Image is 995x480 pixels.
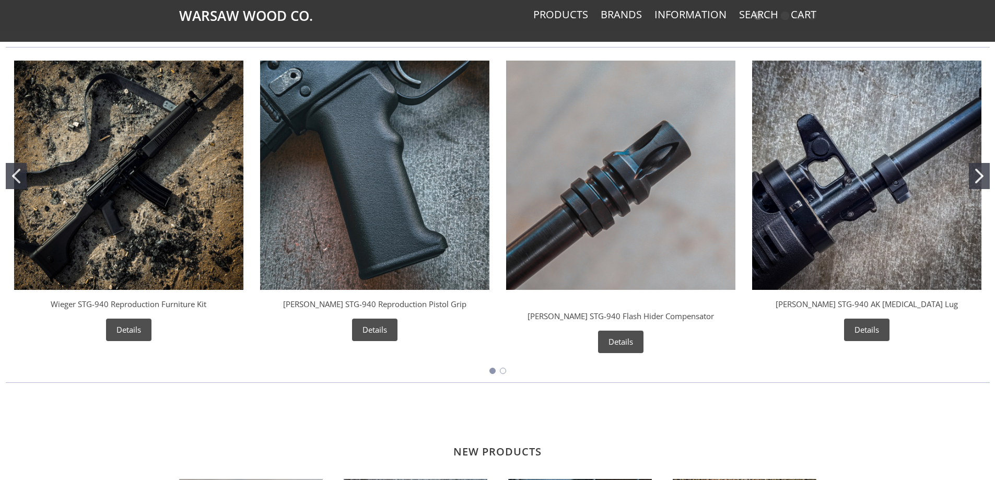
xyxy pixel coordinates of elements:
a: Cart [791,8,816,21]
a: Wieger STG-940 Reproduction Furniture Kit [51,299,206,309]
a: Details [844,319,889,341]
a: [PERSON_NAME] STG-940 AK [MEDICAL_DATA] Lug [776,299,958,309]
img: Wieger STG-940 Flash Hider Compensator [506,61,735,290]
h2: New Products [179,414,816,458]
a: Products [533,8,588,21]
a: Details [352,319,397,341]
button: Go to slide 1 [489,368,496,374]
button: Go to slide 1 [6,163,27,189]
a: Details [598,331,643,353]
a: Details [106,319,151,341]
div: Wieger STG-940 Reproduction Pistol Grip [252,52,498,349]
button: Go to slide 2 [969,163,990,189]
a: [PERSON_NAME] STG-940 Flash Hider Compensator [528,311,714,321]
div: Wieger STG-940 Reproduction Furniture Kit [6,52,252,349]
a: Brands [601,8,642,21]
a: Information [654,8,727,21]
img: Wieger STG-940 Reproduction Pistol Grip [260,61,489,290]
div: Warsaw Wood Co. [583,298,659,310]
img: Wieger STG-940 AK Bayonet Lug [752,61,981,290]
div: Wieger STG-940 AK Bayonet Lug [744,52,990,349]
div: Wieger STG-940 Flash Hider Compensator [498,52,744,361]
a: Search [739,8,778,21]
a: [PERSON_NAME] STG-940 Reproduction Pistol Grip [283,299,466,309]
img: Wieger STG-940 Reproduction Furniture Kit [14,61,243,290]
button: Go to slide 2 [500,368,506,374]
